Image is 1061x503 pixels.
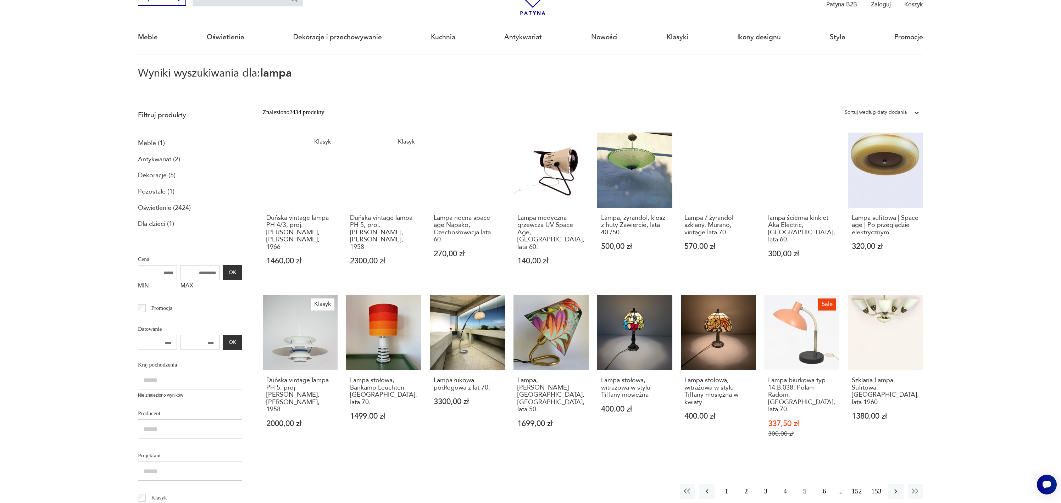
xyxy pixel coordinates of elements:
a: Kuchnia [431,21,455,54]
a: Antykwariat [504,21,542,54]
button: 2 [738,484,754,499]
button: 3 [758,484,773,499]
p: 500,00 zł [601,243,668,250]
a: Lampa, T. J. Kalmar, Austria, lata 50.Lampa, [PERSON_NAME][GEOGRAPHIC_DATA], [GEOGRAPHIC_DATA], l... [513,295,589,454]
a: Lampa stołowa, witrażowa w stylu Tiffany mosiężna w kwiatyLampa stołowa, witrażowa w stylu Tiffan... [681,295,756,454]
p: 300,00 zł [768,250,835,258]
a: Lampa / żyrandol szklany, Murano, vintage lata 70.Lampa / żyrandol szklany, Murano, vintage lata ... [681,133,756,281]
p: 1380,00 zł [852,413,919,420]
a: Oświetlenie (2424) [138,202,191,214]
a: Lampa łukowa podłogowa z lat 70.Lampa łukowa podłogowa z lat 70.3300,00 zł [430,295,505,454]
a: KlasykDuńska vintage lampa PH 4/3, proj. Poul Henningsen, Louis Poulsen, 1966Duńska vintage lampa... [263,133,338,281]
div: Znaleziono 2434 produkty [263,108,324,117]
a: Oświetlenie [207,21,244,54]
h3: Lampa / żyrandol szklany, Murano, vintage lata 70. [684,214,752,236]
span: lampa [260,66,292,80]
p: Promocja [151,303,172,313]
a: Ikony designu [737,21,781,54]
p: Cena [138,255,242,264]
p: 1699,00 zł [517,420,585,427]
a: Dekoracje i przechowywanie [293,21,382,54]
h3: Lampa stołowa, witrażowa w stylu Tiffany mosiężna [601,377,668,398]
a: SaleLampa biurkowa typ 14.B.038, Polam Radom, Polska, lata 70.Lampa biurkowa typ 14.B.038, Polam ... [764,295,839,454]
h3: Szklana Lampa Sufitowa, [GEOGRAPHIC_DATA], lata 1960 [852,377,919,406]
a: KlasykDuńska vintage lampa PH 5, proj. Poul Henningsen, Louis Poulsen, 1958Duńska vintage lampa P... [263,295,338,454]
h3: Duńska vintage lampa PH 5, proj. [PERSON_NAME], [PERSON_NAME], 1958 [266,377,334,413]
label: MIN [138,280,177,294]
p: Datowanie [138,324,242,334]
a: Szklana Lampa Sufitowa, Czechy, lata 1960Szklana Lampa Sufitowa, [GEOGRAPHIC_DATA], lata 19601380... [848,295,923,454]
h3: Duńska vintage lampa PH 4/3, proj. [PERSON_NAME], [PERSON_NAME], 1966 [266,214,334,251]
p: Koszyk [904,0,923,9]
a: Meble [138,21,158,54]
a: Lampa medyczna grzewcza UV Space Age, Niemcy, lata 60.Lampa medyczna grzewcza UV Space Age, [GEOG... [513,133,589,281]
p: Patyna B2B [826,0,857,9]
a: Klasyki [667,21,688,54]
p: Klasyk [151,493,167,502]
h3: Lampa sufitowa | Space age | Po przeglądzie elektrycznym [852,214,919,236]
p: 1460,00 zł [266,257,334,265]
a: Nowości [591,21,618,54]
button: OK [223,335,242,350]
p: 300,00 zł [768,430,835,437]
p: 140,00 zł [517,257,585,265]
h3: Lampa łukowa podłogowa z lat 70. [434,377,501,391]
a: Dekoracje (5) [138,169,176,181]
h3: Lampa stołowa, Bankamp Leuchten, [GEOGRAPHIC_DATA], lata 70. [350,377,417,406]
p: 400,00 zł [601,406,668,413]
a: Dla dzieci (1) [138,218,174,230]
a: Promocje [894,21,923,54]
p: Nie znaleziono wyników [138,392,242,399]
a: Style [830,21,845,54]
a: Antykwariat (2) [138,153,180,166]
button: 4 [778,484,793,499]
p: 1499,00 zł [350,413,417,420]
h3: Lampa, [PERSON_NAME][GEOGRAPHIC_DATA], [GEOGRAPHIC_DATA], lata 50. [517,377,585,413]
h3: Lampa nocna space age Napako, Czechosłowacja lata 60. [434,214,501,244]
p: 400,00 zł [684,413,752,420]
h3: lampa ścienna kinkiet Aka Electric, [GEOGRAPHIC_DATA], lata 60. [768,214,835,244]
h3: Duńska vintage lampa PH 5, proj. [PERSON_NAME], [PERSON_NAME], 1958 [350,214,417,251]
a: lampa ścienna kinkiet Aka Electric, Niemcy, lata 60.lampa ścienna kinkiet Aka Electric, [GEOGRAPH... [764,133,839,281]
button: 153 [868,484,884,499]
a: Lampa, żyrandol, klosz z huty Zawiercie, lata 40./50.Lampa, żyrandol, klosz z huty Zawiercie, lat... [597,133,672,281]
h3: Lampa stołowa, witrażowa w stylu Tiffany mosiężna w kwiaty [684,377,752,406]
p: 270,00 zł [434,250,501,258]
a: Lampa stołowa, Bankamp Leuchten, Niemcy, lata 70.Lampa stołowa, Bankamp Leuchten, [GEOGRAPHIC_DAT... [346,295,421,454]
p: Projektant [138,451,242,460]
p: Filtruj produkty [138,111,242,120]
p: 2000,00 zł [266,420,334,427]
button: OK [223,265,242,280]
a: Lampa nocna space age Napako, Czechosłowacja lata 60.Lampa nocna space age Napako, Czechosłowacja... [430,133,505,281]
iframe: Smartsupp widget button [1037,475,1057,494]
button: 5 [797,484,812,499]
p: 320,00 zł [852,243,919,250]
p: Wyniki wyszukiwania dla: [138,68,923,93]
a: KlasykDuńska vintage lampa PH 5, proj. Poul Henningsen, Louis Poulsen, 1958Duńska vintage lampa P... [346,133,421,281]
a: Meble (1) [138,137,165,149]
p: 2300,00 zł [350,257,417,265]
p: Zaloguj [871,0,891,9]
button: 1 [719,484,734,499]
h3: Lampa medyczna grzewcza UV Space Age, [GEOGRAPHIC_DATA], lata 60. [517,214,585,251]
p: Producent [138,409,242,418]
p: 337,50 zł [768,420,835,427]
label: MAX [180,280,220,294]
p: 3300,00 zł [434,398,501,406]
a: Lampa stołowa, witrażowa w stylu Tiffany mosiężnaLampa stołowa, witrażowa w stylu Tiffany mosiężn... [597,295,672,454]
button: 152 [849,484,864,499]
button: 6 [817,484,832,499]
h3: Lampa biurkowa typ 14.B.038, Polam Radom, [GEOGRAPHIC_DATA], lata 70. [768,377,835,413]
p: 570,00 zł [684,243,752,250]
a: Pozostałe (1) [138,186,174,198]
a: Lampa sufitowa | Space age | Po przeglądzie elektrycznymLampa sufitowa | Space age | Po przeglądz... [848,133,923,281]
h3: Lampa, żyrandol, klosz z huty Zawiercie, lata 40./50. [601,214,668,236]
div: Sortuj według daty dodania [845,108,907,117]
p: Kraj pochodzenia [138,360,242,369]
